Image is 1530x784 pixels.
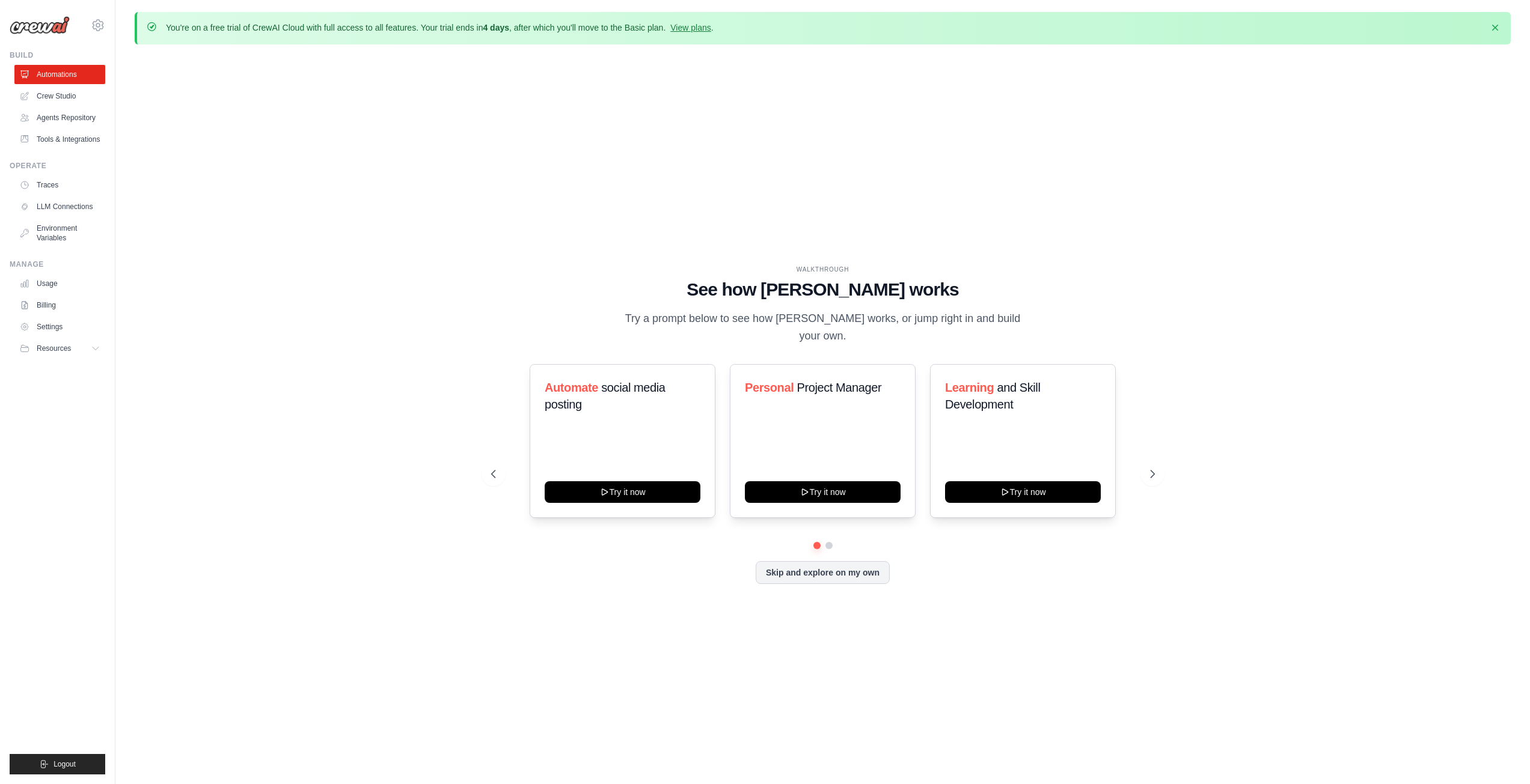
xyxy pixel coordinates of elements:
[14,175,105,195] a: Traces
[14,130,105,149] a: Tools & Integrations
[14,317,105,336] a: Settings
[945,481,1101,503] button: Try it now
[745,481,901,503] button: Try it now
[491,279,1155,300] h1: See how [PERSON_NAME] works
[545,381,598,394] span: Automate
[10,754,105,774] button: Logout
[945,381,994,394] span: Learning
[54,759,76,769] span: Logout
[14,108,105,127] a: Agents Repository
[166,22,714,34] p: You're on a free trial of CrewAI Cloud with full access to all features. Your trial ends in , aft...
[491,265,1155,274] div: WALKTHROUGH
[14,219,105,248] a: Environment Variables
[14,339,105,358] button: Resources
[483,23,509,32] strong: 4 days
[14,274,105,293] a: Usage
[745,381,794,394] span: Personal
[797,381,881,394] span: Project Manager
[14,65,105,84] a: Automations
[10,16,70,34] img: Logo
[37,344,71,353] span: Resources
[10,260,105,269] div: Manage
[621,310,1025,345] p: Try a prompt below to see how [PERSON_NAME] works, or jump right in and build your own.
[670,23,711,32] a: View plans
[14,197,105,216] a: LLM Connections
[14,87,105,106] a: Crew Studio
[10,50,105,60] div: Build
[545,481,700,503] button: Try it now
[10,161,105,171] div: Operate
[545,381,666,411] span: social media posting
[756,561,890,584] button: Skip and explore on my own
[14,296,105,315] a: Billing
